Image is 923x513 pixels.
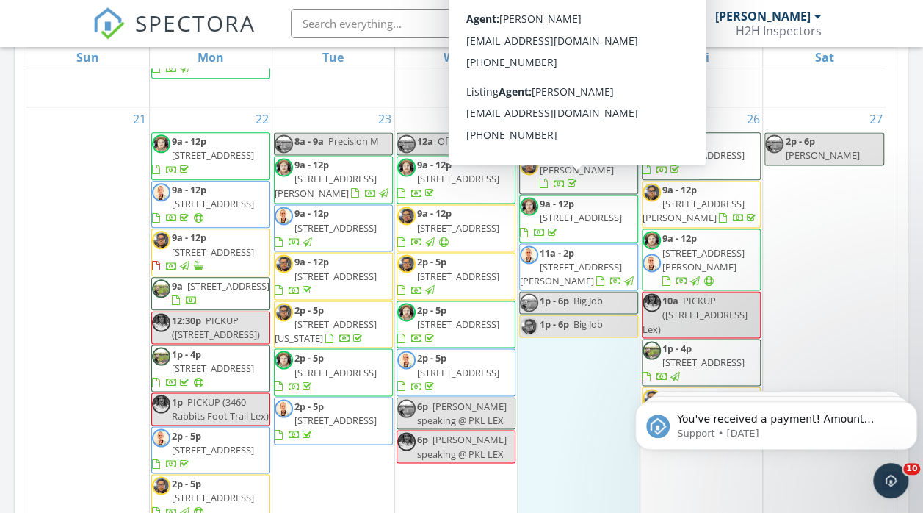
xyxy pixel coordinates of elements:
[498,107,517,131] a: Go to September 24, 2025
[540,211,622,224] span: [STREET_ADDRESS]
[294,254,329,268] span: 9a - 12p
[172,395,269,422] span: PICKUP (3460 Rabbits Foot Trail Lex)
[540,148,622,176] span: [STREET_ADDRESS][PERSON_NAME]
[172,245,254,259] span: [STREET_ADDRESS]
[735,24,821,38] div: H2H Inspectors
[152,183,254,224] a: 9a - 12p [STREET_ADDRESS]
[93,7,125,40] img: The Best Home Inspection Software - Spectora
[417,269,499,282] span: [STREET_ADDRESS]
[291,9,584,38] input: Search everything...
[573,317,603,330] span: Big Job
[275,303,377,344] a: 2p - 5p [STREET_ADDRESS][US_STATE]
[540,134,622,190] a: 8a - 10:30a [STREET_ADDRESS][PERSON_NAME]
[397,204,515,252] a: 9a - 12p [STREET_ADDRESS]
[152,134,170,153] img: landon_is_cute.jpg
[294,303,324,316] span: 2p - 5p
[274,252,393,300] a: 9a - 12p [STREET_ADDRESS]
[643,293,661,312] img: headshot.jpg
[520,85,538,103] img: christion_selfie.jpg
[417,172,499,185] span: [STREET_ADDRESS]
[152,347,170,365] img: christion_selfie.jpg
[540,293,569,306] span: 1p - 6p
[151,229,270,276] a: 9a - 12p [STREET_ADDRESS]
[275,399,377,440] a: 2p - 5p [STREET_ADDRESS]
[417,303,446,316] span: 2p - 5p
[151,345,270,392] a: 1p - 4p [STREET_ADDRESS]
[785,134,814,148] span: 2p - 6p
[152,313,170,331] img: headshot.jpg
[643,183,759,224] a: 9a - 12p [STREET_ADDRESS][PERSON_NAME]
[397,303,416,321] img: landon_is_cute.jpg
[152,279,170,298] img: christion_selfie.jpg
[662,355,745,368] span: [STREET_ADDRESS]
[643,341,745,382] a: 1p - 4p [STREET_ADDRESS]
[275,399,293,417] img: 73378159737__327d66d767c842e8b60c463fbe10f5b2.jpeg
[397,254,499,295] a: 2p - 5p [STREET_ADDRESS]
[48,43,263,201] span: You've received a payment! Amount $250.00 Fee $0.00 Net $250.00 Transaction # pi_3SBhmkK7snlDGpRF...
[441,47,471,68] a: Wednesday
[152,231,254,272] a: 9a - 12p [STREET_ADDRESS]
[397,158,416,176] img: landon_is_cute.jpg
[520,197,538,215] img: landon_is_cute.jpg
[172,279,269,306] a: 9a [STREET_ADDRESS]
[662,341,692,354] span: 1p - 4p
[172,183,206,196] span: 9a - 12p
[397,207,499,248] a: 9a - 12p [STREET_ADDRESS]
[873,463,908,498] iframe: Intercom live chat
[662,148,745,162] span: [STREET_ADDRESS]
[151,132,270,180] a: 9a - 12p [STREET_ADDRESS]
[662,293,678,306] span: 10a
[643,134,661,153] img: christion_selfie.jpg
[172,279,183,293] span: 9a
[662,231,745,287] a: 9a - 12p [STREET_ADDRESS][PERSON_NAME]
[397,303,499,344] a: 2p - 5p [STREET_ADDRESS]
[275,317,377,344] span: [STREET_ADDRESS][US_STATE]
[629,370,923,473] iframe: Intercom notifications message
[294,220,377,234] span: [STREET_ADDRESS]
[812,47,837,68] a: Saturday
[417,158,452,171] span: 9a - 12p
[643,183,661,201] img: img_1845.jpeg
[294,351,324,364] span: 2p - 5p
[642,229,761,290] a: 9a - 12p [STREET_ADDRESS][PERSON_NAME]
[172,313,260,340] span: PICKUP ([STREET_ADDRESS])
[540,85,569,98] span: 6p - 9p
[417,432,428,445] span: 6p
[294,365,377,379] span: [STREET_ADDRESS]
[397,399,416,417] img: christion_selfie.jpg
[275,172,377,199] span: [STREET_ADDRESS][PERSON_NAME]
[172,313,201,326] span: 12:30p
[152,395,170,413] img: headshot.jpg
[397,134,416,153] img: christion_selfie.jpg
[643,134,745,176] a: 8a - 11a [STREET_ADDRESS]
[540,245,574,259] span: 11a - 2p
[519,195,638,243] a: 9a - 12p [STREET_ADDRESS]
[274,397,393,445] a: 2p - 5p [STREET_ADDRESS]
[152,231,170,249] img: img_1845.jpeg
[565,47,593,68] a: Thursday
[172,148,254,162] span: [STREET_ADDRESS]
[294,134,324,148] span: 8a - 9a
[274,348,393,396] a: 2p - 5p [STREET_ADDRESS]
[540,317,569,330] span: 1p - 6p
[152,347,254,388] a: 1p - 4p [STREET_ADDRESS]
[743,107,762,131] a: Go to September 26, 2025
[519,243,638,291] a: 11a - 2p [STREET_ADDRESS][PERSON_NAME]
[662,231,697,244] span: 9a - 12p
[152,428,254,470] a: 2p - 5p [STREET_ADDRESS]
[540,197,574,210] span: 9a - 12p
[417,432,507,459] span: [PERSON_NAME] speaking @ PKL LEX
[765,134,783,153] img: christion_selfie.jpg
[294,207,329,220] span: 9a - 12p
[866,107,886,131] a: Go to September 27, 2025
[93,20,256,51] a: SPECTORA
[294,399,324,412] span: 2p - 5p
[275,254,377,295] a: 9a - 12p [STREET_ADDRESS]
[397,252,515,300] a: 2p - 5p [STREET_ADDRESS]
[520,293,538,312] img: christion_selfie.jpg
[397,207,416,225] img: img_1845.jpeg
[573,85,623,98] span: RCHF GALA
[520,134,538,153] img: christion_selfie.jpg
[397,351,416,369] img: 73378159737__327d66d767c842e8b60c463fbe10f5b2.jpeg
[520,197,622,238] a: 9a - 12p [STREET_ADDRESS]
